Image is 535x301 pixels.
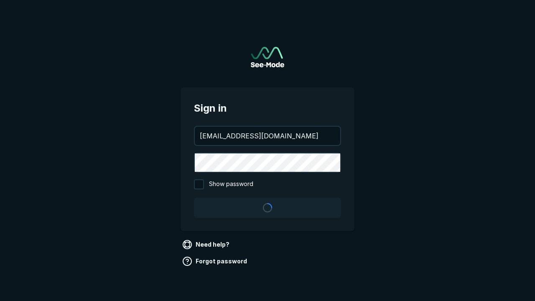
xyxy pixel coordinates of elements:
a: Go to sign in [251,47,284,67]
input: your@email.com [195,127,340,145]
img: See-Mode Logo [251,47,284,67]
a: Need help? [181,238,233,251]
span: Sign in [194,101,341,116]
span: Show password [209,179,253,189]
a: Forgot password [181,255,250,268]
